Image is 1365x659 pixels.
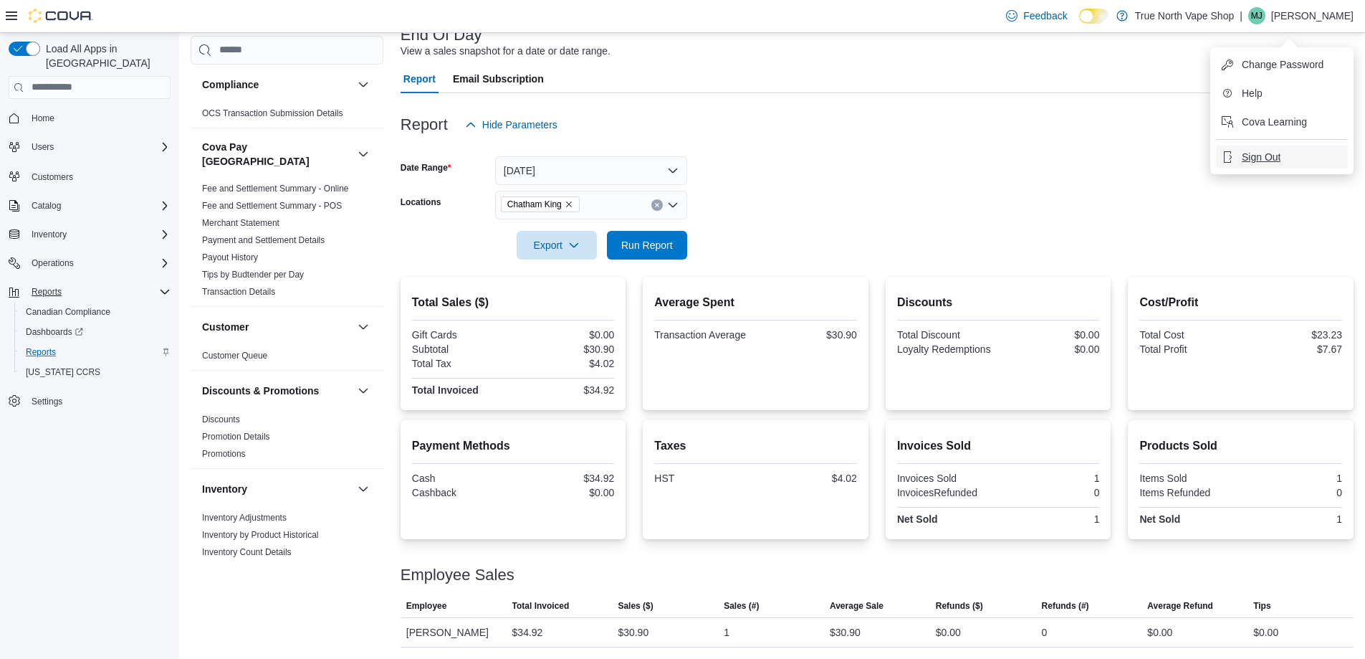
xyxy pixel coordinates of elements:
a: Feedback [1000,1,1073,30]
span: Reports [32,286,62,298]
span: Total Invoiced [512,600,570,612]
a: Promotions [202,449,246,459]
img: Cova [29,9,93,23]
a: Customer Queue [202,351,267,361]
h3: Compliance [202,77,259,92]
div: 0 [1042,624,1048,641]
a: Merchant Statement [202,218,279,228]
div: Cova Pay [GEOGRAPHIC_DATA] [191,180,383,306]
div: [PERSON_NAME] [401,618,507,647]
a: Promotion Details [202,432,270,442]
strong: Total Invoiced [412,384,479,396]
span: Sales (#) [724,600,759,612]
div: $23.23 [1244,329,1342,341]
span: Inventory by Product Historical [202,529,319,541]
a: OCS Transaction Submission Details [202,108,343,118]
div: Total Cost [1139,329,1237,341]
h3: Discounts & Promotions [202,384,319,398]
strong: Net Sold [1139,513,1180,525]
h3: Report [401,116,448,133]
button: Hide Parameters [459,110,563,139]
div: $30.90 [618,624,648,641]
span: Users [32,141,54,153]
a: Settings [26,393,68,410]
span: Help [1242,86,1263,100]
div: Loyalty Redemptions [897,343,995,355]
button: Canadian Compliance [14,302,176,322]
div: $0.00 [1001,329,1099,341]
div: Items Sold [1139,473,1237,484]
div: Items Refunded [1139,487,1237,498]
button: Open list of options [667,199,679,211]
span: Promotion Details [202,431,270,442]
button: Operations [3,253,176,273]
button: Cova Learning [1216,110,1348,133]
h2: Total Sales ($) [412,294,615,311]
a: Inventory Count Details [202,547,292,557]
span: Email Subscription [453,65,544,93]
span: Payment and Settlement Details [202,234,325,246]
div: 1 [724,624,729,641]
h2: Taxes [654,437,857,455]
button: Home [3,108,176,128]
nav: Complex example [9,102,171,449]
div: Total Profit [1139,343,1237,355]
button: Users [26,138,59,156]
button: Discounts & Promotions [202,384,352,398]
span: Home [32,113,54,124]
h2: Average Spent [654,294,857,311]
div: $0.00 [516,487,614,498]
div: $34.92 [516,473,614,484]
strong: Net Sold [897,513,938,525]
div: Gift Cards [412,329,510,341]
a: Discounts [202,414,240,425]
label: Date Range [401,162,451,174]
div: $0.00 [516,329,614,341]
button: Reports [3,282,176,302]
span: Customers [32,171,73,183]
button: Change Password [1216,53,1348,76]
div: Invoices Sold [897,473,995,484]
a: Fee and Settlement Summary - Online [202,184,349,194]
span: Promotions [202,448,246,460]
h3: Employee Sales [401,566,514,584]
div: $34.92 [512,624,543,641]
span: Fee and Settlement Summary - POS [202,200,342,212]
div: 1 [1244,473,1342,484]
button: Operations [26,255,80,272]
h3: End Of Day [401,27,482,44]
p: True North Vape Shop [1135,7,1235,24]
span: Users [26,138,171,156]
span: Refunds (#) [1042,600,1089,612]
span: Refunds ($) [936,600,983,612]
div: $30.90 [516,343,614,355]
span: Catalog [26,197,171,214]
a: Inventory Adjustments [202,513,287,523]
div: $34.92 [516,384,614,396]
div: $0.00 [1001,343,1099,355]
h3: Inventory [202,482,247,496]
span: Change Password [1242,57,1323,72]
div: View a sales snapshot for a date or date range. [401,44,610,59]
a: Dashboards [14,322,176,342]
span: Catalog [32,200,61,212]
button: Export [517,231,597,260]
span: Hide Parameters [482,118,557,132]
div: 1 [1244,513,1342,525]
div: Michael James Kozlof [1248,7,1265,24]
div: Subtotal [412,343,510,355]
span: Transaction Details [202,286,275,298]
span: Export [525,231,588,260]
div: 1 [1001,513,1099,525]
button: Catalog [26,197,67,214]
button: Run Report [607,231,687,260]
div: Discounts & Promotions [191,411,383,468]
span: Reports [20,343,171,361]
div: Cash [412,473,510,484]
div: $30.90 [830,624,861,641]
button: Inventory [355,480,372,498]
span: Report [403,65,436,93]
div: Total Tax [412,358,510,369]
